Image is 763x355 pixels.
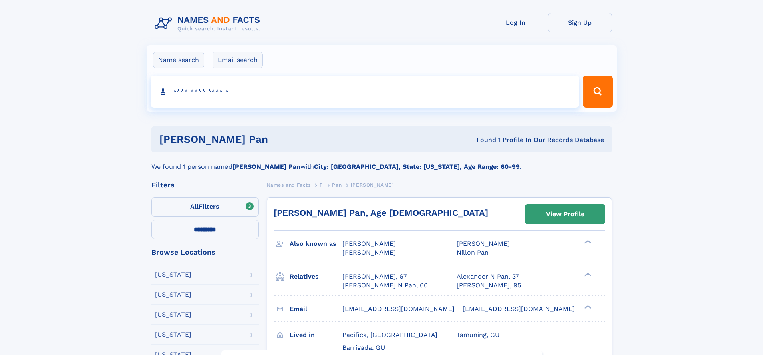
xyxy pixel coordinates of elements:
[155,291,191,298] div: [US_STATE]
[155,331,191,338] div: [US_STATE]
[213,52,263,68] label: Email search
[342,281,428,290] a: [PERSON_NAME] N Pan, 60
[267,180,311,190] a: Names and Facts
[342,344,385,351] span: Barrigada, GU
[274,208,488,218] a: [PERSON_NAME] Pan, Age [DEMOGRAPHIC_DATA]
[484,13,548,32] a: Log In
[457,281,521,290] a: [PERSON_NAME], 95
[320,182,323,188] span: P
[457,249,489,256] span: Nillon Pan
[463,305,575,313] span: [EMAIL_ADDRESS][DOMAIN_NAME]
[314,163,520,170] b: City: [GEOGRAPHIC_DATA], State: [US_STATE], Age Range: 60-99
[290,270,342,283] h3: Relatives
[290,237,342,251] h3: Also known as
[290,328,342,342] h3: Lived in
[151,76,580,108] input: search input
[342,331,437,339] span: Pacifica, [GEOGRAPHIC_DATA]
[342,240,396,247] span: [PERSON_NAME]
[151,249,259,256] div: Browse Locations
[342,305,455,313] span: [EMAIL_ADDRESS][DOMAIN_NAME]
[159,134,372,144] h1: [PERSON_NAME] Pan
[151,13,267,34] img: Logo Names and Facts
[151,152,612,172] div: We found 1 person named with .
[232,163,300,170] b: [PERSON_NAME] Pan
[583,76,612,108] button: Search Button
[457,331,499,339] span: Tamuning, GU
[320,180,323,190] a: P
[457,240,510,247] span: [PERSON_NAME]
[546,205,584,223] div: View Profile
[582,272,592,277] div: ❯
[525,205,605,224] a: View Profile
[342,249,396,256] span: [PERSON_NAME]
[351,182,394,188] span: [PERSON_NAME]
[582,304,592,309] div: ❯
[155,311,191,318] div: [US_STATE]
[332,180,342,190] a: Pan
[342,272,407,281] a: [PERSON_NAME], 67
[151,181,259,189] div: Filters
[151,197,259,217] label: Filters
[153,52,204,68] label: Name search
[548,13,612,32] a: Sign Up
[190,203,199,210] span: All
[155,271,191,278] div: [US_STATE]
[582,239,592,245] div: ❯
[332,182,342,188] span: Pan
[290,302,342,316] h3: Email
[372,136,604,144] div: Found 1 Profile In Our Records Database
[457,272,519,281] a: Alexander N Pan, 37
